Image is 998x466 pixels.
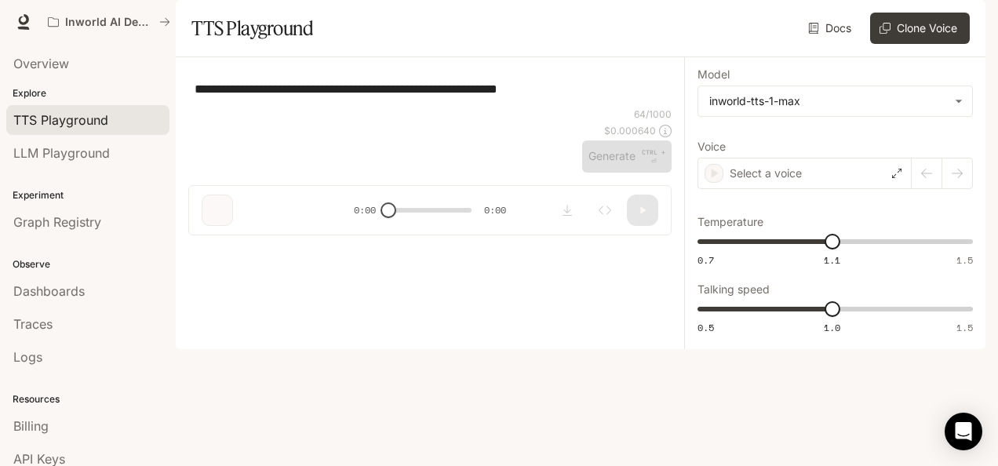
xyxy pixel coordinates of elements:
span: 1.5 [956,253,973,267]
p: Temperature [698,217,763,228]
p: 64 / 1000 [634,107,672,121]
button: All workspaces [41,6,177,38]
span: 1.1 [824,253,840,267]
h1: TTS Playground [191,13,313,44]
p: Select a voice [730,166,802,181]
a: Docs [805,13,858,44]
button: Clone Voice [870,13,970,44]
div: inworld-tts-1-max [698,86,972,116]
span: 0.7 [698,253,714,267]
div: Open Intercom Messenger [945,413,982,450]
span: 1.5 [956,321,973,334]
p: Inworld AI Demos [65,16,153,29]
p: Model [698,69,730,80]
p: Voice [698,141,726,152]
p: $ 0.000640 [604,124,656,137]
p: Talking speed [698,284,770,295]
div: inworld-tts-1-max [709,93,947,109]
span: 0.5 [698,321,714,334]
span: 1.0 [824,321,840,334]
